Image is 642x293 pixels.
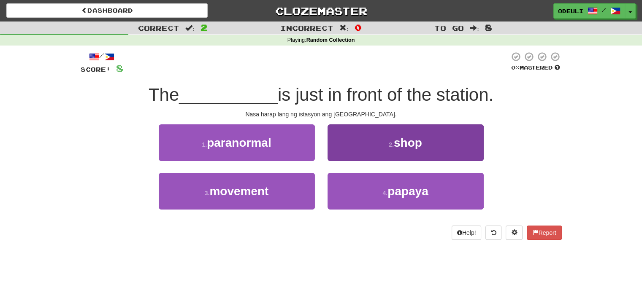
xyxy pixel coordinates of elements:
[387,185,428,198] span: papaya
[205,190,210,196] small: 3 .
[81,110,562,118] div: Nasa harap lang ng istasyon ang [GEOGRAPHIC_DATA].
[355,22,362,32] span: 0
[306,37,355,43] strong: Random Collection
[558,7,583,15] span: odeuli
[116,63,123,73] span: 8
[81,66,111,73] span: Score:
[394,136,422,149] span: shop
[553,3,625,19] a: odeuli /
[6,3,208,18] a: Dashboard
[81,51,123,62] div: /
[280,24,333,32] span: Incorrect
[527,226,561,240] button: Report
[278,85,493,105] span: is just in front of the station.
[159,173,315,210] button: 3.movement
[185,24,195,32] span: :
[328,124,484,161] button: 2.shop
[511,64,520,71] span: 0 %
[389,141,394,148] small: 2 .
[207,136,271,149] span: paranormal
[452,226,482,240] button: Help!
[509,64,562,72] div: Mastered
[339,24,349,32] span: :
[470,24,479,32] span: :
[209,185,268,198] span: movement
[159,124,315,161] button: 1.paranormal
[485,226,501,240] button: Round history (alt+y)
[149,85,179,105] span: The
[328,173,484,210] button: 4.papaya
[138,24,179,32] span: Correct
[602,7,606,13] span: /
[200,22,208,32] span: 2
[179,85,278,105] span: __________
[485,22,492,32] span: 8
[202,141,207,148] small: 1 .
[434,24,464,32] span: To go
[220,3,422,18] a: Clozemaster
[382,190,387,196] small: 4 .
